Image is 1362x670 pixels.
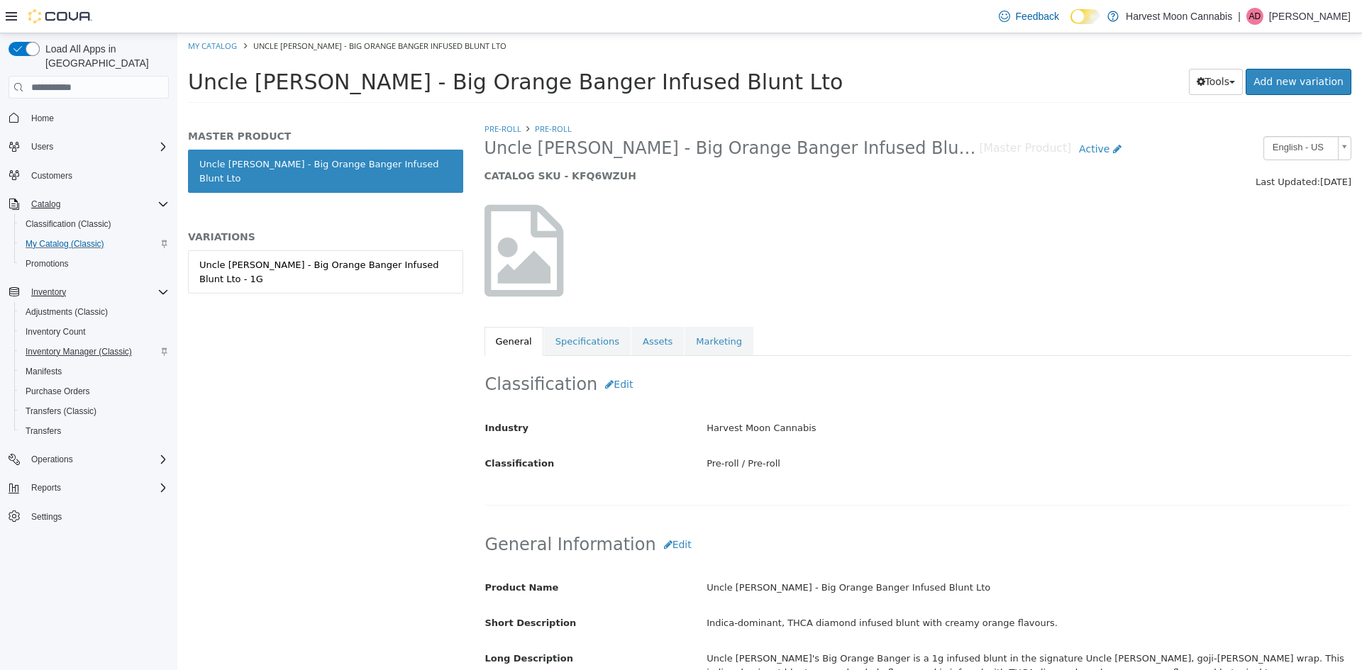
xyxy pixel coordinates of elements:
button: Operations [3,450,175,469]
div: Andy Downing [1246,8,1263,25]
button: Users [3,137,175,157]
a: Transfers (Classic) [20,403,102,420]
img: Cova [28,9,92,23]
a: Marketing [507,294,576,323]
span: Users [31,141,53,152]
a: General [307,294,366,323]
a: Feedback [993,2,1065,30]
span: Inventory [31,286,66,298]
button: Operations [26,451,79,468]
span: Long Description [308,620,396,630]
a: Uncle [PERSON_NAME] - Big Orange Banger Infused Blunt Lto [11,116,286,160]
button: Customers [3,165,175,186]
button: Transfers (Classic) [14,401,175,421]
button: Catalog [26,196,66,213]
span: My Catalog (Classic) [20,235,169,252]
span: Reports [26,479,169,496]
span: Uncle [PERSON_NAME] - Big Orange Banger Infused Blunt Lto [307,104,802,126]
span: Last Updated: [1078,143,1143,154]
span: Active [902,110,932,121]
span: My Catalog (Classic) [26,238,104,250]
p: | [1238,8,1241,25]
span: English - US [1087,104,1155,125]
button: Tools [1012,35,1066,62]
div: Harvest Moon Cannabis [519,383,1184,408]
span: Operations [26,451,169,468]
button: Inventory [3,282,175,302]
span: AD [1249,8,1261,25]
button: Catalog [3,194,175,214]
button: Manifests [14,362,175,381]
button: Settings [3,506,175,527]
div: Uncle [PERSON_NAME] - Big Orange Banger Infused Blunt Lto [519,542,1184,567]
div: Indica-dominant, THCA diamond infused blunt with creamy orange flavours. [519,578,1184,603]
button: Edit [420,338,463,364]
a: My Catalog [11,7,60,18]
span: Adjustments (Classic) [20,303,169,320]
span: Transfers [20,423,169,440]
button: Adjustments (Classic) [14,302,175,322]
span: Inventory Count [20,323,169,340]
div: Pre-roll / Pre-roll [519,418,1184,443]
span: Uncle [PERSON_NAME] - Big Orange Banger Infused Blunt Lto [11,36,665,61]
span: Short Description [308,584,399,595]
a: Inventory Count [20,323,92,340]
a: Adjustments (Classic) [20,303,113,320]
span: Inventory Manager (Classic) [26,346,132,357]
a: Manifests [20,363,67,380]
span: Customers [31,170,72,182]
span: Transfers (Classic) [26,406,96,417]
input: Dark Mode [1070,9,1100,24]
button: Reports [26,479,67,496]
span: Promotions [20,255,169,272]
a: Promotions [20,255,74,272]
h5: VARIATIONS [11,197,286,210]
a: Pre-roll [358,90,394,101]
a: Inventory Manager (Classic) [20,343,138,360]
a: English - US [1086,103,1174,127]
button: Inventory Manager (Classic) [14,342,175,362]
span: Classification (Classic) [26,218,111,230]
span: Adjustments (Classic) [26,306,108,318]
a: Classification (Classic) [20,216,117,233]
a: Customers [26,167,78,184]
span: Customers [26,167,169,184]
button: Inventory Count [14,322,175,342]
a: Specifications [367,294,453,323]
span: Transfers (Classic) [20,403,169,420]
span: Manifests [26,366,62,377]
span: Settings [31,511,62,523]
div: Uncle [PERSON_NAME] - Big Orange Banger Infused Blunt Lto - 1G [22,225,275,252]
span: Purchase Orders [20,383,169,400]
span: Classification (Classic) [20,216,169,233]
span: Industry [308,389,352,400]
span: Product Name [308,549,382,559]
span: Inventory [26,284,169,301]
h2: Classification [308,338,1174,364]
button: Purchase Orders [14,381,175,401]
span: Catalog [31,199,60,210]
span: Home [26,108,169,126]
a: Assets [454,294,506,323]
button: Reports [3,478,175,498]
span: Feedback [1016,9,1059,23]
a: Transfers [20,423,67,440]
span: Classification [308,425,377,435]
span: Reports [31,482,61,493]
span: Purchase Orders [26,386,90,397]
span: Settings [26,508,169,525]
span: Manifests [20,363,169,380]
a: Home [26,110,60,127]
a: Add new variation [1068,35,1174,62]
button: Inventory [26,284,72,301]
span: Promotions [26,258,69,269]
span: [DATE] [1143,143,1174,154]
span: Inventory Manager (Classic) [20,343,169,360]
span: Dark Mode [1070,24,1071,25]
p: Harvest Moon Cannabis [1126,8,1232,25]
span: Users [26,138,169,155]
span: Catalog [26,196,169,213]
button: Edit [479,498,522,525]
span: Operations [31,454,73,465]
h2: General Information [308,498,1174,525]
